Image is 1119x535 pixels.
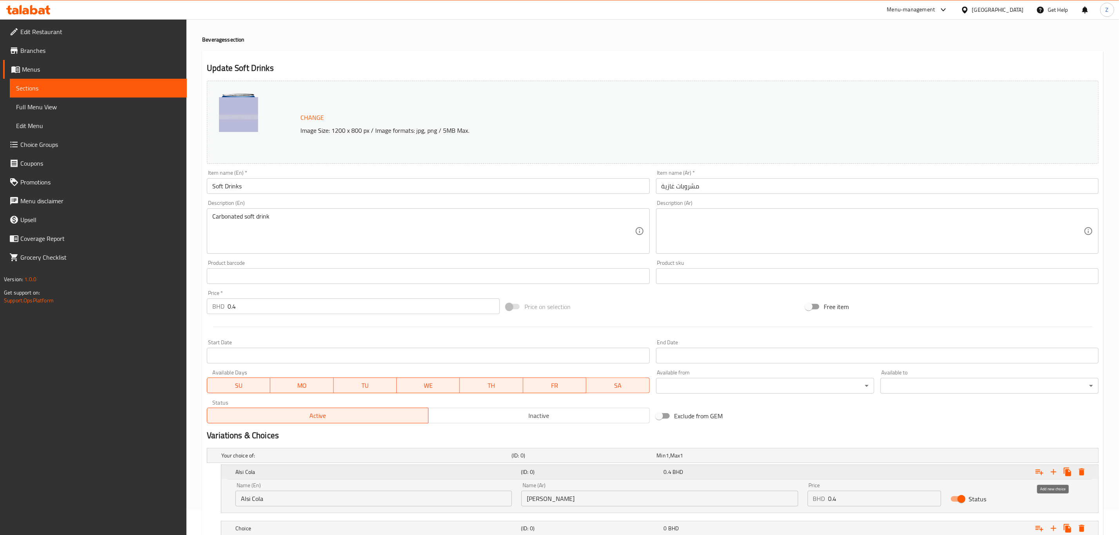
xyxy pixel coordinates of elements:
h2: Update Soft Drinks [207,62,1099,74]
span: 1 [666,450,669,461]
a: Upsell [3,210,187,229]
span: Max [670,450,680,461]
div: Menu-management [887,5,935,14]
li: / [355,10,358,20]
button: MO [270,378,333,393]
span: Grocery Checklist [20,253,181,262]
a: Menus [3,60,187,79]
span: Get support on: [4,287,40,298]
a: Sections [361,10,383,20]
p: BHD [212,302,224,311]
button: Inactive [428,408,650,423]
span: WE [400,380,457,391]
h5: (ID: 0) [521,468,660,476]
button: TH [460,378,523,393]
a: Support.OpsPlatform [4,295,54,305]
button: Change [297,110,327,126]
span: BHD [672,467,683,477]
span: Free item [824,302,849,311]
span: item / update [392,10,428,20]
textarea: Carbonated soft drink [212,213,635,250]
li: / [230,10,233,20]
span: Menu disclaimer [20,196,181,206]
span: Sections [16,83,181,93]
li: / [386,10,389,20]
button: Add choice group [1032,465,1047,479]
span: Coverage Report [20,234,181,243]
button: TU [334,378,397,393]
span: Active [210,410,425,421]
img: alsicola638904244423151908.png [219,93,258,132]
h5: (ID: 0) [512,452,653,459]
a: Menu disclaimer [3,192,187,210]
span: Upsell [20,215,181,224]
span: Promotions [20,177,181,187]
div: [GEOGRAPHIC_DATA] [972,5,1024,14]
a: Coverage Report [3,229,187,248]
span: 1 [680,450,683,461]
input: Enter name En [207,178,649,194]
li: / [318,10,321,20]
h5: Choice [235,524,518,532]
input: Enter name Ar [521,491,798,506]
p: BHD [813,494,825,503]
input: Enter name En [235,491,512,506]
span: Menus [22,65,181,74]
button: WE [397,378,460,393]
a: Coupons [3,154,187,173]
a: Edit Restaurant [3,22,187,41]
span: Edit Menu [16,121,181,130]
h2: Variations & Choices [207,430,1099,441]
span: Choice Groups [20,140,181,149]
span: TH [463,380,520,391]
a: Menus [324,10,352,20]
span: Exclude from GEM [674,411,723,421]
button: Delete Alsi Cola [1075,465,1089,479]
a: Sections [10,79,187,98]
div: , [657,452,799,459]
span: 0 [664,523,667,533]
input: Please enter product barcode [207,268,649,284]
div: ​ [880,378,1099,394]
span: Min [657,450,666,461]
span: SU [210,380,267,391]
input: Please enter product sku [656,268,1099,284]
a: Full Menu View [10,98,187,116]
span: Restaurants management [246,10,315,20]
span: Z [1106,5,1109,14]
h5: Your choice of: [221,452,508,459]
h4: Beverages section [202,36,1103,43]
a: Branches [3,41,187,60]
a: Edit Menu [10,116,187,135]
button: SU [207,378,270,393]
span: BHD [668,523,679,533]
span: FR [526,380,583,391]
a: Grocery Checklist [3,248,187,267]
a: Promotions [3,173,187,192]
h5: (ID: 0) [521,524,660,532]
span: Inactive [432,410,647,421]
span: Change [300,112,324,123]
a: Home [202,10,227,20]
span: Version: [4,274,23,284]
span: TU [337,380,394,391]
span: MO [273,380,330,391]
span: 0.4 [664,467,671,477]
span: Price on selection [524,302,571,311]
a: Restaurants management [236,10,315,20]
span: Full Menu View [16,102,181,112]
button: Active [207,408,428,423]
span: Status [969,494,987,504]
div: ​ [656,378,874,394]
div: Expand [221,465,1098,479]
input: Enter name Ar [656,178,1099,194]
p: Image Size: 1200 x 800 px / Image formats: jpg, png / 5MB Max. [297,126,948,135]
button: Clone new choice [1061,465,1075,479]
a: Choice Groups [3,135,187,154]
input: Please enter price [828,491,941,506]
span: Branches [20,46,181,55]
button: SA [586,378,649,393]
span: Menus [334,10,352,20]
span: Coupons [20,159,181,168]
